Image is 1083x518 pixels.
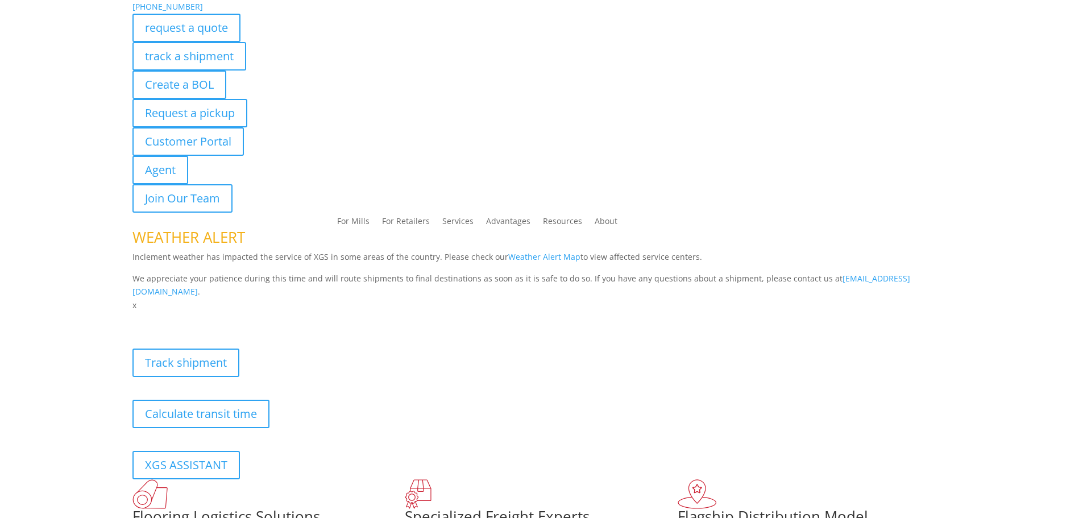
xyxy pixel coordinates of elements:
a: About [595,217,617,230]
a: Request a pickup [132,99,247,127]
a: Weather Alert Map [508,251,580,262]
img: xgs-icon-total-supply-chain-intelligence-red [132,479,168,509]
a: Create a BOL [132,71,226,99]
a: Resources [543,217,582,230]
a: Advantages [486,217,530,230]
a: Agent [132,156,188,184]
a: XGS ASSISTANT [132,451,240,479]
b: Visibility, transparency, and control for your entire supply chain. [132,314,386,325]
a: Calculate transit time [132,400,269,428]
img: xgs-icon-flagship-distribution-model-red [678,479,717,509]
a: track a shipment [132,42,246,71]
a: Track shipment [132,349,239,377]
a: Join Our Team [132,184,233,213]
a: Services [442,217,474,230]
p: Inclement weather has impacted the service of XGS in some areas of the country. Please check our ... [132,250,951,272]
a: [PHONE_NUMBER] [132,1,203,12]
a: For Mills [337,217,370,230]
span: WEATHER ALERT [132,227,245,247]
a: For Retailers [382,217,430,230]
p: We appreciate your patience during this time and will route shipments to final destinations as so... [132,272,951,299]
a: request a quote [132,14,240,42]
p: x [132,299,951,312]
img: xgs-icon-focused-on-flooring-red [405,479,431,509]
a: Customer Portal [132,127,244,156]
